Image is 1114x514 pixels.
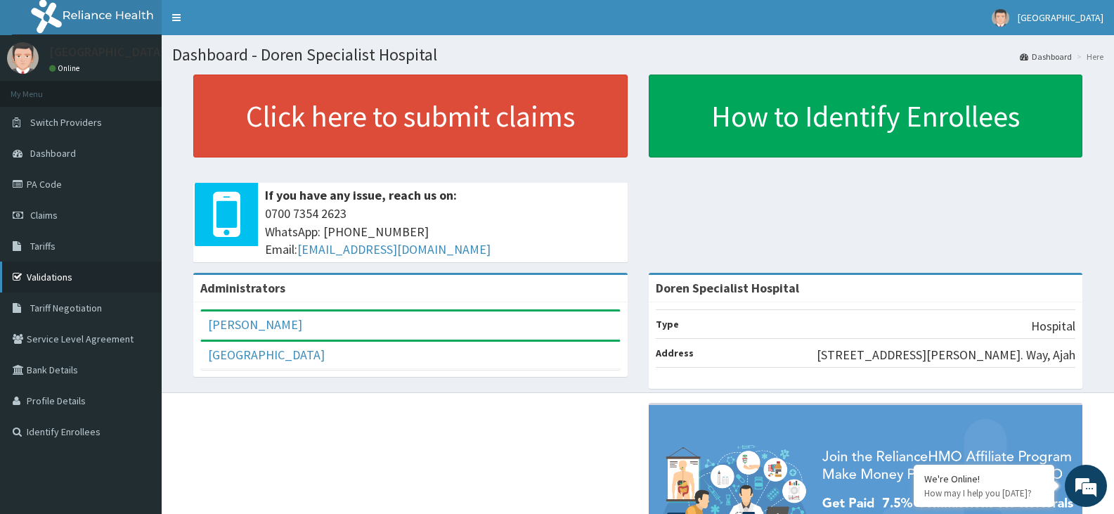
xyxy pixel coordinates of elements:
a: [EMAIL_ADDRESS][DOMAIN_NAME] [297,241,491,257]
span: Dashboard [30,147,76,160]
div: We're Online! [924,473,1044,485]
a: How to Identify Enrollees [649,75,1083,158]
span: Tariff Negotiation [30,302,102,314]
span: Switch Providers [30,116,102,129]
p: Hospital [1031,317,1075,335]
a: Dashboard [1020,51,1072,63]
a: [PERSON_NAME] [208,316,302,333]
img: User Image [7,42,39,74]
p: [STREET_ADDRESS][PERSON_NAME]. Way, Ajah [817,346,1075,364]
li: Here [1073,51,1103,63]
span: Claims [30,209,58,221]
p: How may I help you today? [924,487,1044,499]
b: Type [656,318,679,330]
strong: Doren Specialist Hospital [656,280,799,296]
p: [GEOGRAPHIC_DATA] [49,46,165,58]
a: Online [49,63,83,73]
b: If you have any issue, reach us on: [265,187,457,203]
h1: Dashboard - Doren Specialist Hospital [172,46,1103,64]
span: Tariffs [30,240,56,252]
span: 0700 7354 2623 WhatsApp: [PHONE_NUMBER] Email: [265,205,621,259]
img: User Image [992,9,1009,27]
a: [GEOGRAPHIC_DATA] [208,347,325,363]
b: Administrators [200,280,285,296]
span: [GEOGRAPHIC_DATA] [1018,11,1103,24]
b: Address [656,347,694,359]
a: Click here to submit claims [193,75,628,158]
